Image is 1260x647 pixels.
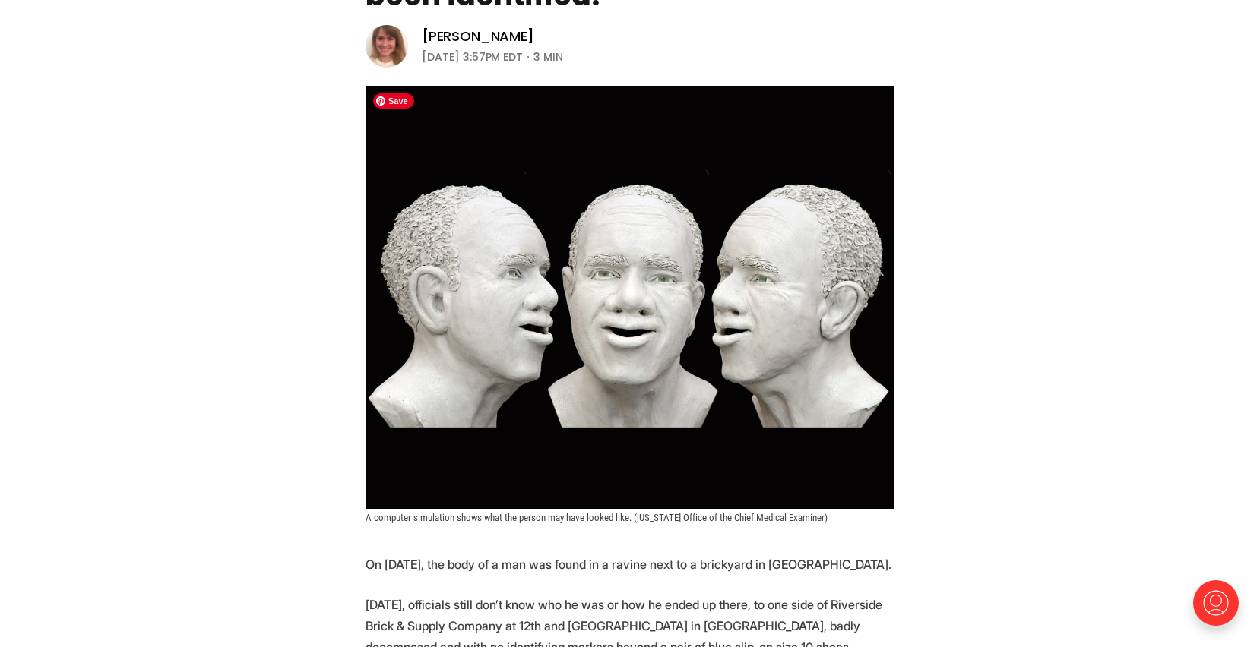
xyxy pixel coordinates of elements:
a: [PERSON_NAME] [422,27,534,46]
span: 3 min [533,48,563,66]
iframe: portal-trigger [1180,573,1260,647]
span: A computer simulation shows what the person may have looked like. ([US_STATE] Office of the Chief... [366,512,828,523]
img: Sarah Vogelsong [366,25,408,68]
p: On [DATE], the body of a man was found in a ravine next to a brickyard in [GEOGRAPHIC_DATA]. [366,554,894,575]
time: [DATE] 3:57PM EDT [422,48,523,66]
span: Save [373,93,414,109]
img: In 2002, a body was found near a South Richmond brickyard. He’s never been identified. [366,86,894,509]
